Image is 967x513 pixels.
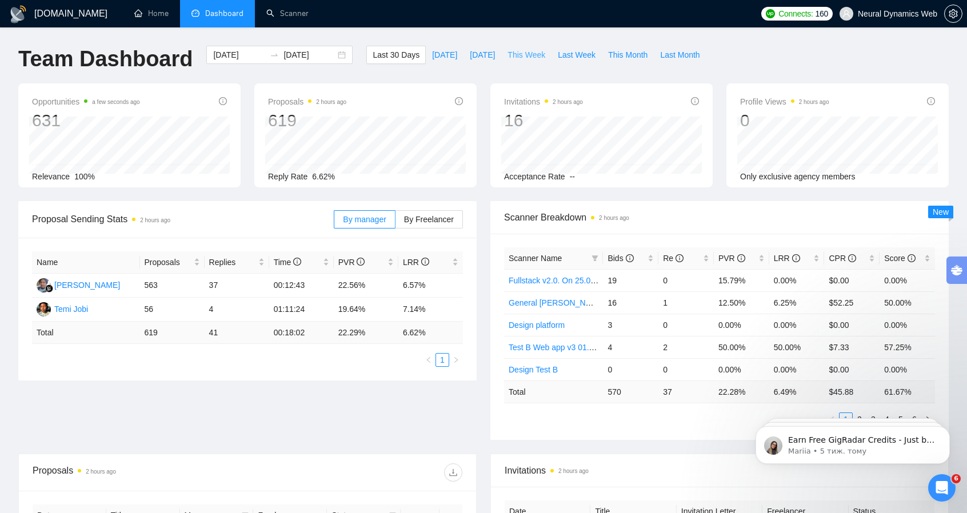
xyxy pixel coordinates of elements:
[269,298,334,322] td: 01:11:24
[509,298,673,307] a: General [PERSON_NAME] | FastAPI v2.0. On
[509,320,565,330] a: Design platform
[54,303,88,315] div: Temi Jobi
[269,274,334,298] td: 00:12:43
[880,314,935,336] td: 0.00%
[18,46,193,73] h1: Team Dashboard
[455,97,463,105] span: info-circle
[509,276,628,285] a: Fullstack v2.0. On 25.07-01 boost
[880,358,935,380] td: 0.00%
[691,97,699,105] span: info-circle
[32,251,140,274] th: Name
[283,49,335,61] input: End date
[334,322,398,344] td: 22.29 %
[205,322,269,344] td: 41
[908,254,916,262] span: info-circle
[945,9,962,18] span: setting
[334,274,398,298] td: 22.56%
[404,215,454,224] span: By Freelancer
[570,172,575,181] span: --
[343,215,386,224] span: By manager
[842,10,850,18] span: user
[398,298,463,322] td: 7.14%
[435,353,449,367] li: 1
[140,322,205,344] td: 619
[603,336,658,358] td: 4
[603,291,658,314] td: 16
[944,5,962,23] button: setting
[654,46,706,64] button: Last Month
[50,33,197,315] span: Earn Free GigRadar Credits - Just by Sharing Your Story! 💬 Want more credits for sending proposal...
[205,298,269,322] td: 4
[37,280,120,289] a: AS[PERSON_NAME]
[74,172,95,181] span: 100%
[714,380,769,403] td: 22.28 %
[603,269,658,291] td: 19
[32,172,70,181] span: Relevance
[270,50,279,59] span: to
[32,95,140,109] span: Opportunities
[470,49,495,61] span: [DATE]
[824,336,880,358] td: $7.33
[32,322,140,344] td: Total
[880,336,935,358] td: 57.25%
[266,9,309,18] a: searchScanner
[421,258,429,266] span: info-circle
[312,172,335,181] span: 6.62%
[658,336,714,358] td: 2
[880,380,935,403] td: 61.67 %
[927,97,935,105] span: info-circle
[714,291,769,314] td: 12.50%
[398,274,463,298] td: 6.57%
[738,402,967,482] iframe: Intercom notifications повідомлення
[373,49,419,61] span: Last 30 Days
[509,343,631,352] a: Test B Web app v3 01.08 boost on
[608,49,648,61] span: This Month
[501,46,552,64] button: This Week
[140,217,170,223] time: 2 hours ago
[658,314,714,336] td: 0
[436,354,449,366] a: 1
[603,314,658,336] td: 3
[660,49,700,61] span: Last Month
[449,353,463,367] button: right
[603,380,658,403] td: 570
[626,254,634,262] span: info-circle
[663,254,684,263] span: Re
[737,254,745,262] span: info-circle
[209,256,256,268] span: Replies
[658,291,714,314] td: 1
[509,254,562,263] span: Scanner Name
[191,9,199,17] span: dashboard
[140,298,205,322] td: 56
[32,212,334,226] span: Proposal Sending Stats
[398,322,463,344] td: 6.62 %
[33,463,247,482] div: Proposals
[45,284,53,292] img: gigradar-bm.png
[37,278,51,292] img: AS
[205,274,269,298] td: 37
[213,49,265,61] input: Start date
[508,49,545,61] span: This Week
[848,254,856,262] span: info-circle
[444,463,462,482] button: download
[658,380,714,403] td: 37
[824,269,880,291] td: $0.00
[140,251,205,274] th: Proposals
[453,356,459,363] span: right
[880,291,935,314] td: 50.00%
[824,380,880,403] td: $ 45.88
[658,269,714,291] td: 0
[9,5,27,23] img: logo
[504,210,935,225] span: Scanner Breakdown
[602,46,654,64] button: This Month
[504,110,583,131] div: 16
[884,254,915,263] span: Score
[509,365,558,374] a: Design Test B
[714,269,769,291] td: 15.79%
[769,269,825,291] td: 0.00%
[145,256,191,268] span: Proposals
[824,291,880,314] td: $52.25
[338,258,365,267] span: PVR
[32,110,140,131] div: 631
